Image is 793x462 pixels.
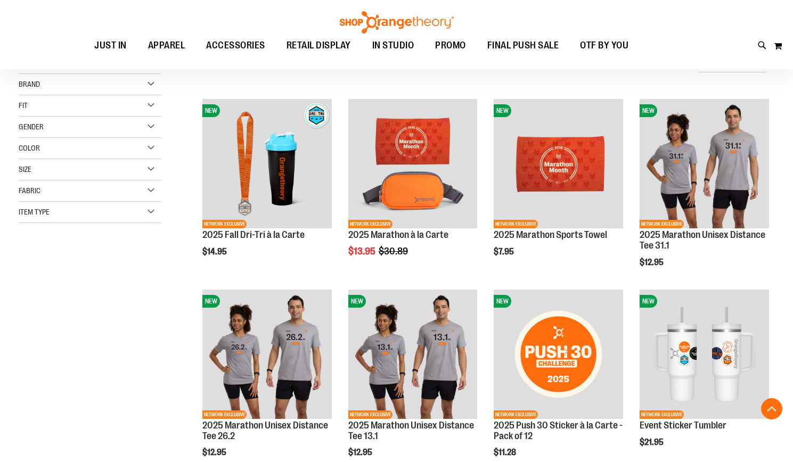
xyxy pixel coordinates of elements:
[202,247,228,257] span: $14.95
[348,99,478,230] a: 2025 Marathon à la CarteNETWORK EXCLUSIVE
[435,34,466,57] span: PROMO
[494,290,623,419] img: 2025 Push 30 Sticker à la Carte - Pack of 12
[494,410,538,419] span: NETWORK EXCLUSIVE
[202,99,332,230] a: 2025 Fall Dri-Tri à la CarteNEWNETWORK EXCLUSIVE
[202,448,228,457] span: $12.95
[348,220,393,228] span: NETWORK EXCLUSIVE
[19,101,28,110] span: Fit
[202,420,328,441] a: 2025 Marathon Unisex Distance Tee 26.2
[137,34,196,58] a: APPAREL
[640,229,765,251] a: 2025 Marathon Unisex Distance Tee 31.1
[379,246,410,257] span: $30.89
[348,290,478,419] img: 2025 Marathon Unisex Distance Tee 13.1
[19,165,31,174] span: Size
[494,448,518,457] span: $11.28
[94,34,127,57] span: JUST IN
[19,80,40,88] span: Brand
[338,11,455,34] img: Shop Orangetheory
[640,220,684,228] span: NETWORK EXCLUSIVE
[148,34,185,57] span: APPAREL
[640,295,657,308] span: NEW
[202,290,332,419] img: 2025 Marathon Unisex Distance Tee 26.2
[494,290,623,420] a: 2025 Push 30 Sticker à la Carte - Pack of 12NEWNETWORK EXCLUSIVE
[202,410,247,419] span: NETWORK EXCLUSIVE
[348,410,393,419] span: NETWORK EXCLUSIVE
[477,34,570,58] a: FINAL PUSH SALE
[494,247,516,257] span: $7.95
[640,438,665,447] span: $21.95
[348,295,366,308] span: NEW
[202,220,247,228] span: NETWORK EXCLUSIVE
[580,34,628,57] span: OTF BY YOU
[348,290,478,420] a: 2025 Marathon Unisex Distance Tee 13.1NEWNETWORK EXCLUSIVE
[640,99,769,228] img: 2025 Marathon Unisex Distance Tee 31.1
[424,34,477,58] a: PROMO
[195,34,276,58] a: ACCESSORIES
[494,220,538,228] span: NETWORK EXCLUSIVE
[569,34,639,58] a: OTF BY YOU
[494,99,623,228] img: 2025 Marathon Sports Towel
[202,295,220,308] span: NEW
[276,34,362,58] a: RETAIL DISPLAY
[19,186,40,195] span: Fabric
[362,34,425,57] a: IN STUDIO
[348,99,478,228] img: 2025 Marathon à la Carte
[494,229,607,240] a: 2025 Marathon Sports Towel
[197,94,337,284] div: product
[348,246,377,257] span: $13.95
[287,34,351,57] span: RETAIL DISPLAY
[202,290,332,420] a: 2025 Marathon Unisex Distance Tee 26.2NEWNETWORK EXCLUSIVE
[761,398,782,419] button: Back To Top
[348,229,448,240] a: 2025 Marathon à la Carte
[634,94,774,294] div: product
[640,258,665,267] span: $12.95
[494,104,511,117] span: NEW
[488,94,628,284] div: product
[19,144,40,152] span: Color
[640,410,684,419] span: NETWORK EXCLUSIVE
[640,99,769,230] a: 2025 Marathon Unisex Distance Tee 31.1NEWNETWORK EXCLUSIVE
[206,34,265,57] span: ACCESSORIES
[202,104,220,117] span: NEW
[348,420,474,441] a: 2025 Marathon Unisex Distance Tee 13.1
[494,420,623,441] a: 2025 Push 30 Sticker à la Carte - Pack of 12
[640,290,769,420] a: OTF 40 oz. Sticker TumblerNEWNETWORK EXCLUSIVE
[487,34,559,57] span: FINAL PUSH SALE
[202,229,305,240] a: 2025 Fall Dri-Tri à la Carte
[19,122,44,131] span: Gender
[19,208,50,216] span: Item Type
[494,99,623,230] a: 2025 Marathon Sports TowelNEWNETWORK EXCLUSIVE
[372,34,414,57] span: IN STUDIO
[640,420,726,431] a: Event Sticker Tumbler
[202,99,332,228] img: 2025 Fall Dri-Tri à la Carte
[84,34,137,58] a: JUST IN
[348,448,374,457] span: $12.95
[640,290,769,419] img: OTF 40 oz. Sticker Tumbler
[343,94,483,284] div: product
[494,295,511,308] span: NEW
[640,104,657,117] span: NEW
